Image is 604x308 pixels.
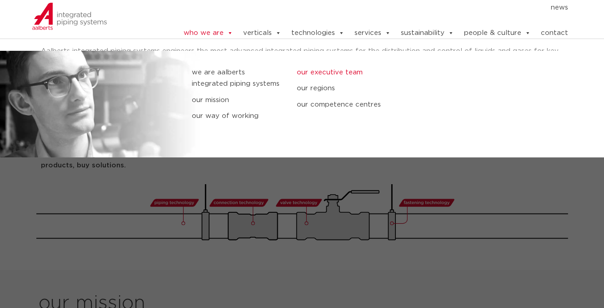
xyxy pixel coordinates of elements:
[192,67,283,90] a: we are Aalberts integrated piping systems
[41,144,564,173] p: We are the only business that truly offers its customers a single sourced and complete integrated...
[297,67,388,78] a: our executive team
[155,0,568,15] nav: Menu
[41,44,564,88] p: Aalberts integrated piping systems engineers the most advanced integrated piping systems for the ...
[297,83,388,94] a: our regions
[354,24,390,42] a: services
[243,24,281,42] a: verticals
[464,24,530,42] a: people & culture
[192,94,283,106] a: our mission
[297,99,388,111] a: our competence centres
[192,110,283,122] a: our way of working
[400,24,454,42] a: sustainability
[540,24,568,42] a: contact
[550,0,568,15] a: news
[291,24,344,42] a: technologies
[183,24,233,42] a: who we are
